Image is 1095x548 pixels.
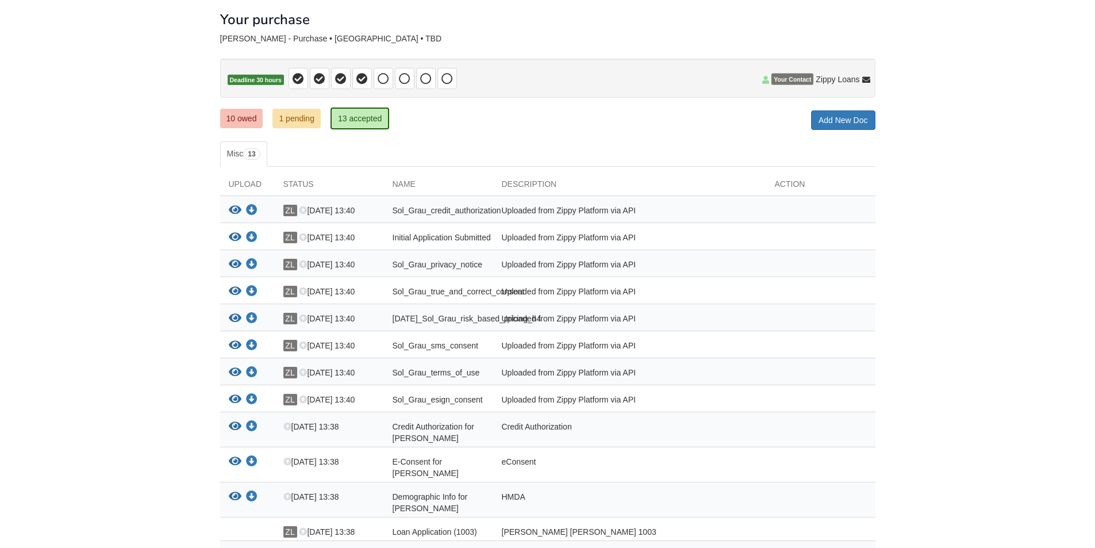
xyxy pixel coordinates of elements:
button: View Sol_Grau_credit_authorization [229,205,241,217]
div: Status [275,178,384,196]
span: [DATE]_Sol_Grau_risk_based_pricing_h4 [393,314,541,323]
button: View Sol_Grau_esign_consent [229,394,241,406]
span: Demographic Info for [PERSON_NAME] [393,492,468,513]
span: ZL [283,526,297,538]
button: View Initial Application Submitted [229,232,241,244]
a: Download E-Consent for Sol Grau [246,458,258,467]
span: Sol_Grau_true_and_correct_consent [393,287,525,296]
div: Credit Authorization [493,421,766,444]
span: Sol_Grau_esign_consent [393,395,483,404]
a: 13 accepted [331,108,389,129]
span: ZL [283,286,297,297]
span: 13 [243,148,260,160]
a: Add New Doc [811,110,875,130]
div: Action [766,178,875,196]
h1: Your purchase [220,12,310,27]
span: Initial Application Submitted [393,233,491,242]
span: Loan Application (1003) [393,527,477,536]
div: [PERSON_NAME] [PERSON_NAME] 1003 [493,526,766,538]
div: Uploaded from Zippy Platform via API [493,394,766,409]
a: 10 owed [220,109,263,128]
div: Uploaded from Zippy Platform via API [493,340,766,355]
span: ZL [283,394,297,405]
span: Zippy Loans [816,74,859,85]
div: [PERSON_NAME] - Purchase • [GEOGRAPHIC_DATA] • TBD [220,34,875,44]
div: Uploaded from Zippy Platform via API [493,232,766,247]
span: [DATE] 13:40 [299,341,355,350]
span: Sol_Grau_privacy_notice [393,260,482,269]
a: Download Sol_Grau_true_and_correct_consent [246,288,258,297]
button: View E-Consent for Sol Grau [229,456,241,468]
div: Uploaded from Zippy Platform via API [493,205,766,220]
span: [DATE] 13:38 [283,422,339,431]
a: Download Sol_Grau_privacy_notice [246,260,258,270]
a: Download 08-26-2025_Sol_Grau_risk_based_pricing_h4 [246,315,258,324]
span: Deadline 30 hours [228,75,284,86]
a: Download Sol_Grau_esign_consent [246,396,258,405]
span: ZL [283,367,297,378]
div: Upload [220,178,275,196]
button: View Sol_Grau_sms_consent [229,340,241,352]
div: HMDA [493,491,766,514]
a: Download Sol_Grau_credit_authorization [246,206,258,216]
div: Uploaded from Zippy Platform via API [493,286,766,301]
span: Sol_Grau_credit_authorization [393,206,501,215]
button: View Sol_Grau_terms_of_use [229,367,241,379]
div: eConsent [493,456,766,479]
a: Download Initial Application Submitted [246,233,258,243]
span: [DATE] 13:40 [299,395,355,404]
div: Description [493,178,766,196]
div: Name [384,178,493,196]
span: Sol_Grau_sms_consent [393,341,478,350]
span: [DATE] 13:40 [299,287,355,296]
span: [DATE] 13:40 [299,368,355,377]
span: [DATE] 13:40 [299,260,355,269]
div: Uploaded from Zippy Platform via API [493,259,766,274]
span: ZL [283,232,297,243]
button: View Demographic Info for Sol Angel Grau [229,491,241,503]
span: Your Contact [771,74,813,85]
span: ZL [283,313,297,324]
a: Download Sol_Grau_terms_of_use [246,369,258,378]
div: Uploaded from Zippy Platform via API [493,313,766,328]
a: 1 pending [272,109,321,128]
div: Uploaded from Zippy Platform via API [493,367,766,382]
a: Download Credit Authorization for Sol Grau [246,423,258,432]
span: E-Consent for [PERSON_NAME] [393,457,459,478]
span: ZL [283,205,297,216]
span: Sol_Grau_terms_of_use [393,368,480,377]
span: ZL [283,259,297,270]
span: [DATE] 13:40 [299,206,355,215]
button: View Credit Authorization for Sol Grau [229,421,241,433]
span: [DATE] 13:38 [299,527,355,536]
span: [DATE] 13:40 [299,233,355,242]
button: View 08-26-2025_Sol_Grau_risk_based_pricing_h4 [229,313,241,325]
button: View Sol_Grau_privacy_notice [229,259,241,271]
a: Download Sol_Grau_sms_consent [246,342,258,351]
span: [DATE] 13:38 [283,457,339,466]
span: Credit Authorization for [PERSON_NAME] [393,422,474,443]
span: [DATE] 13:40 [299,314,355,323]
a: Misc [220,141,267,167]
button: View Sol_Grau_true_and_correct_consent [229,286,241,298]
span: ZL [283,340,297,351]
span: [DATE] 13:38 [283,492,339,501]
a: Download Demographic Info for Sol Angel Grau [246,493,258,502]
